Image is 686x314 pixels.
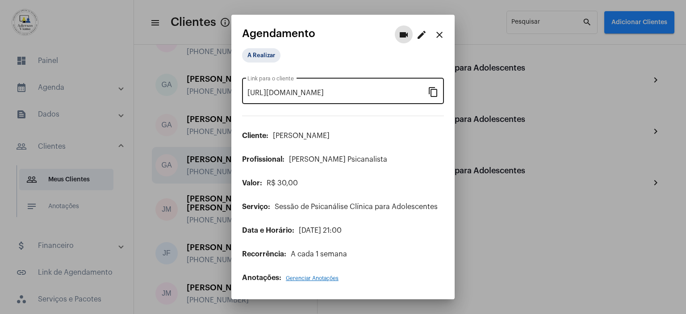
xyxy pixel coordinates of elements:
span: Agendamento [242,28,315,39]
span: R$ 30,00 [267,180,298,187]
span: Profissional: [242,156,284,163]
span: A cada 1 semana [291,251,347,258]
span: Gerenciar Anotações [286,276,339,281]
mat-icon: content_copy [428,86,439,97]
span: Serviço: [242,203,270,210]
mat-icon: close [434,29,445,40]
span: Cliente: [242,132,268,139]
input: Link [247,89,428,97]
mat-icon: edit [416,29,427,40]
mat-chip: A Realizar [242,48,280,63]
span: [DATE] 21:00 [299,227,342,234]
mat-icon: videocam [398,29,409,40]
span: Recorrência: [242,251,286,258]
span: [PERSON_NAME] Psicanalista [289,156,387,163]
span: Data e Horário: [242,227,294,234]
span: [PERSON_NAME] [273,132,330,139]
span: Valor: [242,180,262,187]
span: Sessão de Psicanálise Clínica para Adolescentes [275,203,438,210]
span: Anotações: [242,274,281,281]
